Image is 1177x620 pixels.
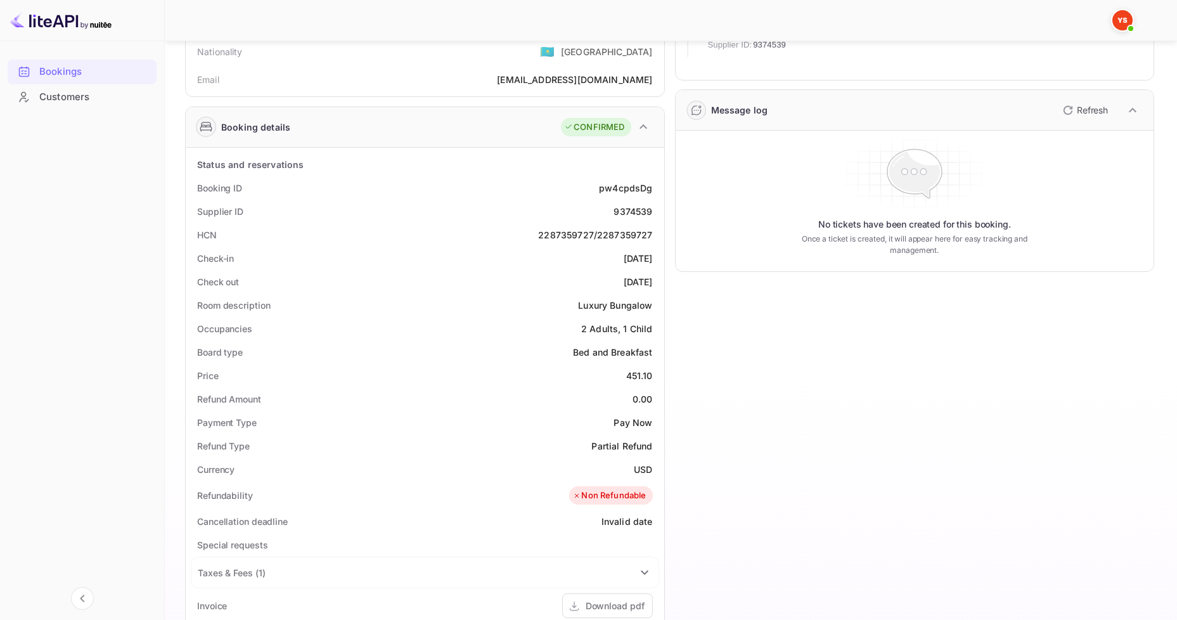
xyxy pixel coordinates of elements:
[614,205,652,218] div: 9374539
[191,557,659,588] div: Taxes & Fees (1)
[39,90,150,105] div: Customers
[197,181,242,195] div: Booking ID
[1055,100,1113,120] button: Refresh
[197,275,239,288] div: Check out
[197,299,270,312] div: Room description
[10,10,112,30] img: LiteAPI logo
[39,65,150,79] div: Bookings
[561,45,653,58] div: [GEOGRAPHIC_DATA]
[197,228,217,242] div: HCN
[197,252,234,265] div: Check-in
[221,120,290,134] div: Booking details
[599,181,652,195] div: pw4cpdsDg
[786,233,1043,256] p: Once a ticket is created, it will appear here for easy tracking and management.
[711,103,768,117] div: Message log
[624,275,653,288] div: [DATE]
[1112,10,1133,30] img: Yandex Support
[633,392,653,406] div: 0.00
[1077,103,1108,117] p: Refresh
[197,463,235,476] div: Currency
[197,515,288,528] div: Cancellation deadline
[708,39,752,51] span: Supplier ID:
[8,60,157,84] div: Bookings
[497,73,652,86] div: [EMAIL_ADDRESS][DOMAIN_NAME]
[197,346,243,359] div: Board type
[197,158,304,171] div: Status and reservations
[634,463,652,476] div: USD
[197,392,261,406] div: Refund Amount
[71,587,94,610] button: Collapse navigation
[198,566,265,579] div: Taxes & Fees ( 1 )
[601,515,653,528] div: Invalid date
[564,121,624,134] div: CONFIRMED
[624,252,653,265] div: [DATE]
[8,85,157,110] div: Customers
[581,322,653,335] div: 2 Adults, 1 Child
[197,45,243,58] div: Nationality
[572,489,646,502] div: Non Refundable
[614,416,652,429] div: Pay Now
[591,439,652,453] div: Partial Refund
[8,60,157,83] a: Bookings
[626,369,653,382] div: 451.10
[753,39,786,51] span: 9374539
[197,599,227,612] div: Invoice
[197,439,250,453] div: Refund Type
[197,538,267,552] div: Special requests
[8,85,157,108] a: Customers
[197,489,253,502] div: Refundability
[197,322,252,335] div: Occupancies
[197,73,219,86] div: Email
[540,40,555,63] span: United States
[538,228,652,242] div: 2287359727/2287359727
[197,369,219,382] div: Price
[197,205,243,218] div: Supplier ID
[197,416,257,429] div: Payment Type
[818,218,1011,231] p: No tickets have been created for this booking.
[578,299,652,312] div: Luxury Bungalow
[573,346,653,359] div: Bed and Breakfast
[586,599,645,612] div: Download pdf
